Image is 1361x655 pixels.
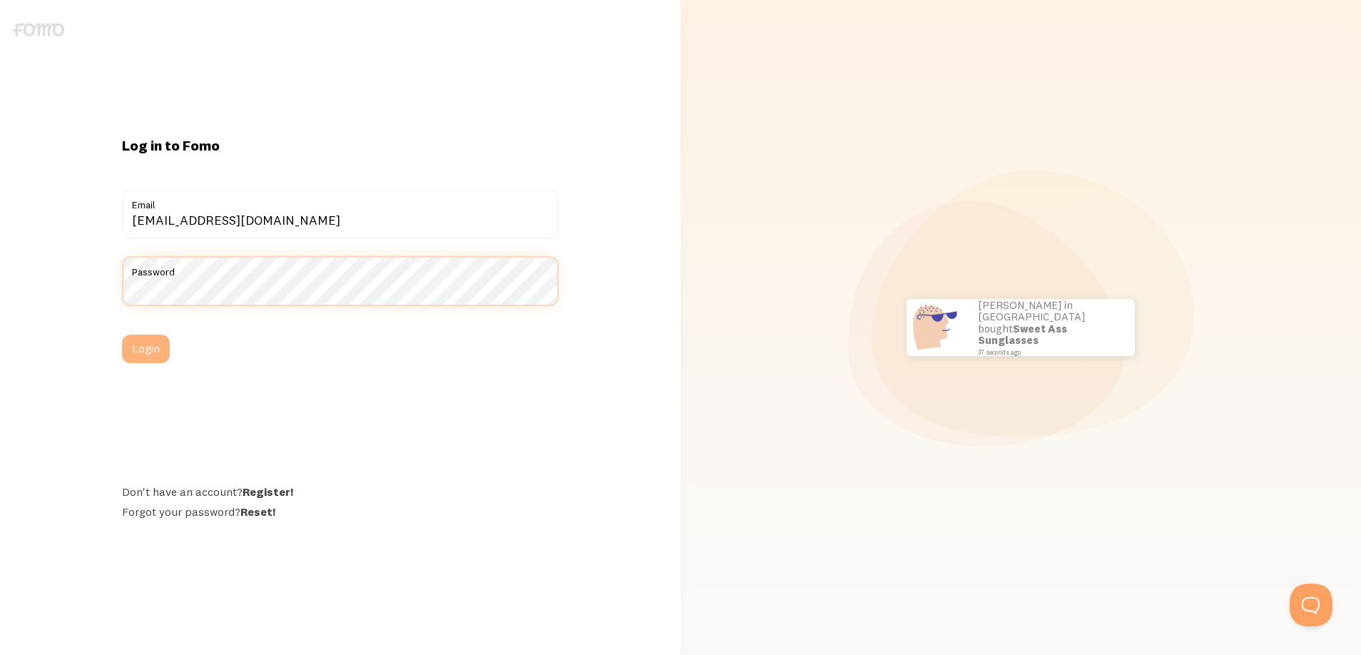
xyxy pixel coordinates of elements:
[122,136,559,155] h1: Log in to Fomo
[1290,584,1332,626] iframe: Help Scout Beacon - Open
[243,484,293,499] a: Register!
[122,335,170,363] button: Login
[122,256,559,280] label: Password
[122,504,559,519] div: Forgot your password?
[122,484,559,499] div: Don't have an account?
[13,23,64,36] img: fomo-logo-gray-b99e0e8ada9f9040e2984d0d95b3b12da0074ffd48d1e5cb62ac37fc77b0b268.svg
[240,504,275,519] a: Reset!
[122,189,559,213] label: Email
